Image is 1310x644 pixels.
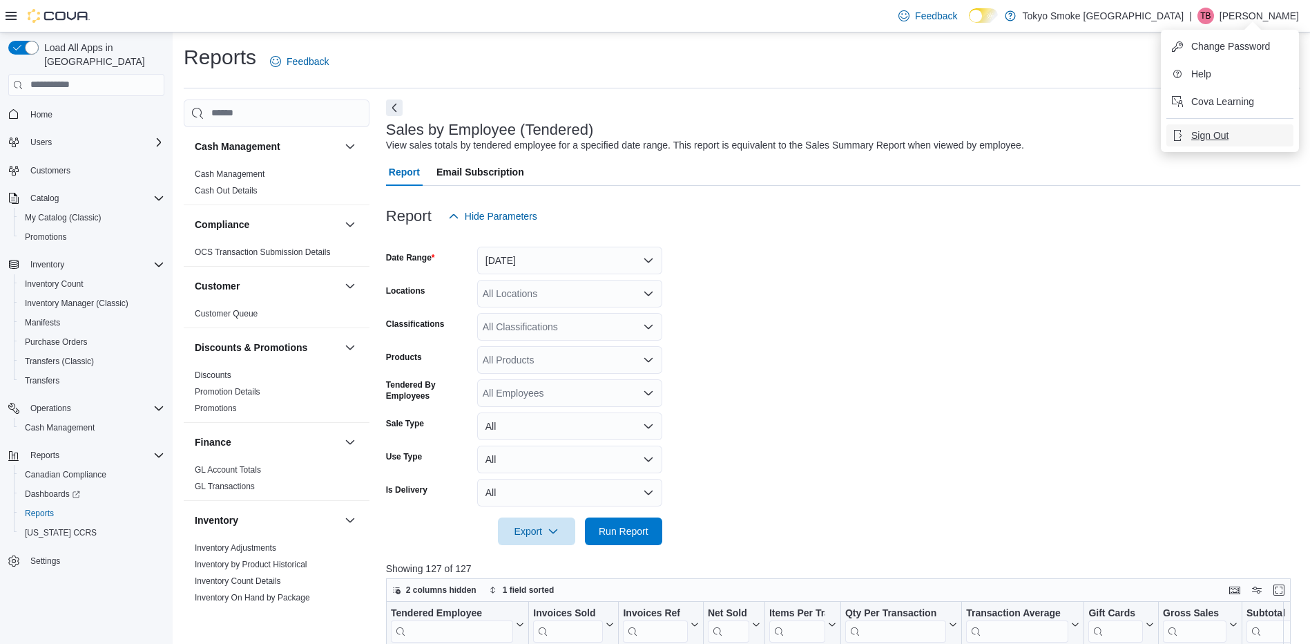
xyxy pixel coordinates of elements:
a: Cash Out Details [195,186,258,196]
span: Customer Queue [195,308,258,319]
a: Inventory Adjustments [195,543,276,553]
span: 2 columns hidden [406,585,476,596]
button: Operations [3,399,170,418]
button: Keyboard shortcuts [1226,582,1243,598]
span: Sign Out [1191,129,1229,142]
div: Gross Sales [1163,607,1226,620]
button: All [477,413,662,440]
div: Invoices Ref [623,607,687,642]
a: Inventory by Product Historical [195,560,307,569]
button: My Catalog (Classic) [14,208,170,227]
a: Cash Management [195,169,264,179]
span: Change Password [1191,39,1270,53]
span: Inventory On Hand by Product [195,609,306,620]
div: Transaction Average [966,607,1068,620]
span: Hide Parameters [465,209,537,223]
button: [DATE] [477,247,662,274]
div: Subtotal [1246,607,1295,620]
button: Tendered Employee [391,607,524,642]
button: Open list of options [643,388,654,399]
button: [US_STATE] CCRS [14,523,170,542]
span: Dashboards [19,486,164,502]
a: Reports [19,505,59,522]
a: [US_STATE] CCRS [19,524,102,541]
a: Purchase Orders [19,334,93,350]
span: Catalog [25,190,164,207]
span: Inventory Count [19,276,164,292]
button: Customer [342,278,358,294]
span: Settings [25,552,164,569]
nav: Complex example [8,99,164,607]
button: Users [3,133,170,152]
span: Inventory Manager (Classic) [19,295,164,312]
div: Customer [184,305,369,328]
span: [US_STATE] CCRS [25,527,97,538]
span: Settings [30,556,60,567]
a: Promotions [19,229,73,245]
a: Inventory On Hand by Product [195,609,306,619]
span: Inventory Manager (Classic) [25,298,128,309]
span: Home [25,106,164,123]
span: Run Report [599,524,648,538]
img: Cova [28,9,90,23]
label: Products [386,352,422,363]
button: Transfers (Classic) [14,352,170,371]
button: All [477,479,662,506]
span: Inventory [30,259,64,270]
a: Settings [25,553,66,569]
button: Invoices Ref [623,607,698,642]
span: Users [25,134,164,151]
button: Hide Parameters [443,202,543,230]
span: Email Subscription [436,158,524,186]
span: Cash Management [195,169,264,180]
div: Qty Per Transaction [845,607,946,620]
span: Reports [19,505,164,522]
span: Promotions [195,403,237,414]
button: Inventory [25,256,70,273]
button: All [477,446,662,473]
button: Gift Cards [1088,607,1154,642]
h3: Report [386,208,432,225]
button: Cash Management [14,418,170,437]
span: GL Transactions [195,481,255,492]
div: Cash Management [184,166,369,205]
div: Transaction Average [966,607,1068,642]
button: 2 columns hidden [387,582,482,598]
button: Net Sold [708,607,760,642]
button: Items Per Transaction [769,607,836,642]
span: Purchase Orders [25,337,88,348]
p: [PERSON_NAME] [1220,8,1299,24]
span: Transfers (Classic) [19,353,164,370]
div: Invoices Sold [533,607,603,642]
span: Manifests [19,314,164,331]
span: Washington CCRS [19,524,164,541]
span: My Catalog (Classic) [25,212,102,223]
h3: Finance [195,435,231,449]
label: Is Delivery [386,484,427,495]
span: Home [30,109,52,120]
button: Run Report [585,518,662,545]
span: Inventory by Product Historical [195,559,307,570]
span: Inventory Adjustments [195,542,276,553]
span: Report [389,158,420,186]
span: OCS Transaction Submission Details [195,247,331,258]
span: Feedback [287,55,329,68]
button: Cova Learning [1166,91,1293,113]
span: Operations [30,403,71,414]
button: Cash Management [342,138,358,155]
a: My Catalog (Classic) [19,209,107,226]
a: Promotion Details [195,387,260,397]
span: Canadian Compliance [25,469,106,480]
a: Transfers (Classic) [19,353,99,370]
span: Canadian Compliance [19,466,164,483]
div: Net Sold [708,607,749,642]
div: Items Per Transaction [769,607,825,620]
p: Showing 127 of 127 [386,562,1300,576]
a: Transfers [19,372,65,389]
span: Transfers [19,372,164,389]
span: Customers [25,162,164,179]
span: My Catalog (Classic) [19,209,164,226]
span: Discounts [195,370,231,381]
a: Discounts [195,370,231,380]
button: Compliance [195,218,339,231]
